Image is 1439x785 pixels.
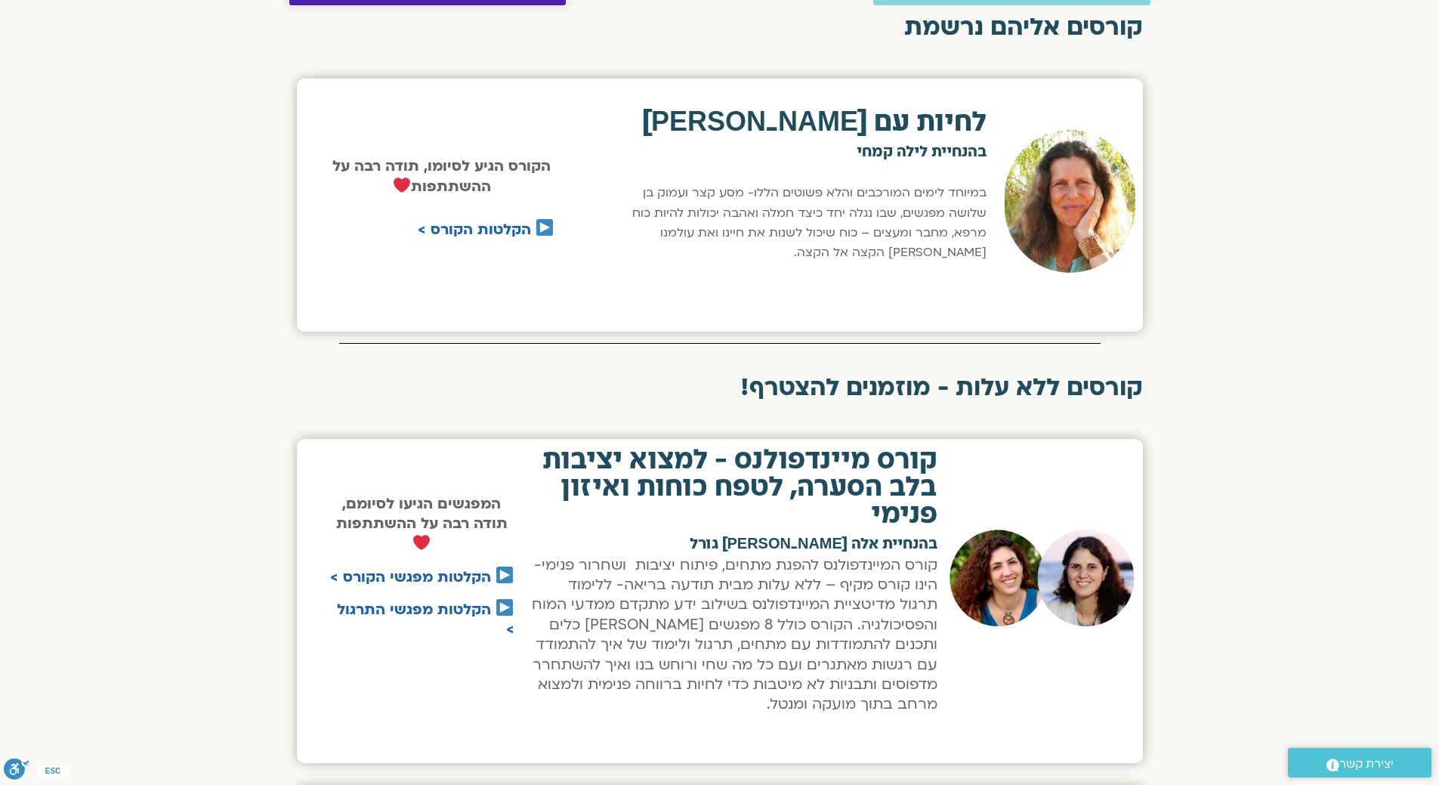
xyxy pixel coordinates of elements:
h2: קורס מיינדפולנס - למצוא יציבות בלב הסערה, לטפח כוחות ואיזון פנימי [530,447,937,528]
img: ▶️ [496,599,513,616]
h2: קורסים אליהם נרשמת [297,14,1143,41]
a: הקלטות מפגשי התרגול > [337,600,514,639]
h2: קורסים ללא עלות - מוזמנים להצטרף! [297,374,1143,401]
img: לילה קמחי [1005,130,1135,273]
strong: הקורס הגיע לסיומו, תודה רבה על ההשתתפות [332,156,551,196]
img: ❤ [394,177,410,193]
p: קורס המיינדפולנס להפגת מתחים, פיתוח יציבות ושחרור פנימי- הינו קורס מקיף – ללא עלות מבית תודעה ברי... [530,555,937,715]
h2: בהנחיית לילה קמחי [607,144,987,159]
img: ❤ [413,534,430,551]
img: ▶️ [536,219,553,236]
img: ▶️ [496,567,513,583]
span: יצירת קשר [1339,754,1394,774]
strong: המפגשים הגיעו לסיומם, תודה רבה על ההשתתפות [336,494,508,555]
h2: בהנחיית אלה [PERSON_NAME] גורל [530,536,937,552]
a: יצירת קשר [1288,748,1431,777]
a: הקלטות הקורס > [418,220,531,240]
h2: לחיות עם [PERSON_NAME] [607,109,987,136]
a: הקלטות מפגשי הקורס > [330,567,491,587]
p: במיוחד לימים המורכבים והלא פשוטים הללו- מסע קצר ועמוק בן שלושה מפגשים, שבו נגלה יחד כיצד חמלה ואה... [607,183,987,263]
